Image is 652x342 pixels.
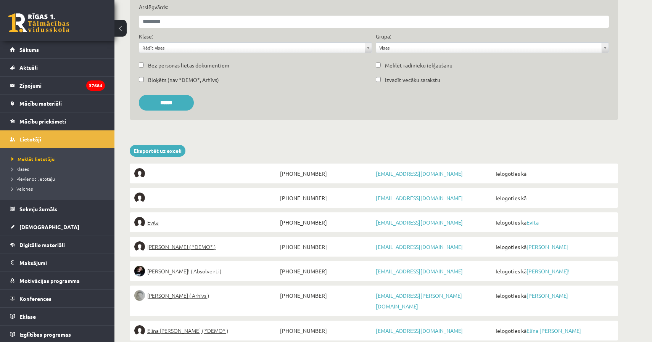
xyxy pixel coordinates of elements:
[147,266,221,276] span: [PERSON_NAME]! ( Absolventi )
[134,241,278,252] a: [PERSON_NAME] ( *DEMO* )
[526,243,568,250] a: [PERSON_NAME]
[142,43,362,53] span: Rādīt visas
[11,165,107,172] a: Klases
[278,241,374,252] span: [PHONE_NUMBER]
[19,313,36,320] span: Eklase
[139,3,609,11] label: Atslēgvārds:
[86,80,105,91] i: 37684
[11,176,55,182] span: Pievienot lietotāju
[10,254,105,271] a: Maksājumi
[134,217,278,228] a: Evita
[10,77,105,94] a: Ziņojumi37684
[278,266,374,276] span: [PHONE_NUMBER]
[376,219,463,226] a: [EMAIL_ADDRESS][DOMAIN_NAME]
[139,43,372,53] a: Rādīt visas
[148,76,219,84] label: Bloķēts (nav *DEMO*, Arhīvs)
[147,217,159,228] span: Evita
[526,327,581,334] a: Elīna [PERSON_NAME]
[385,76,440,84] label: Izvadīt vecāku sarakstu
[10,200,105,218] a: Sekmju žurnāls
[8,13,69,32] a: Rīgas 1. Tālmācības vidusskola
[10,59,105,76] a: Aktuāli
[10,95,105,112] a: Mācību materiāli
[19,277,80,284] span: Motivācijas programma
[379,43,599,53] span: Visas
[19,64,38,71] span: Aktuāli
[278,325,374,336] span: [PHONE_NUMBER]
[376,327,463,334] a: [EMAIL_ADDRESS][DOMAIN_NAME]
[376,43,609,53] a: Visas
[376,292,462,310] a: [EMAIL_ADDRESS][PERSON_NAME][DOMAIN_NAME]
[376,194,463,201] a: [EMAIL_ADDRESS][DOMAIN_NAME]
[11,175,107,182] a: Pievienot lietotāju
[10,41,105,58] a: Sākums
[11,156,107,162] a: Meklēt lietotāju
[19,100,62,107] span: Mācību materiāli
[494,325,613,336] span: Ielogoties kā
[278,290,374,301] span: [PHONE_NUMBER]
[494,217,613,228] span: Ielogoties kā
[19,241,65,248] span: Digitālie materiāli
[134,290,278,301] a: [PERSON_NAME] ( Arhīvs )
[278,193,374,203] span: [PHONE_NUMBER]
[11,185,107,192] a: Veidnes
[10,130,105,148] a: Lietotāji
[526,268,570,275] a: [PERSON_NAME]!
[526,219,539,226] a: Evita
[385,61,452,69] label: Meklēt radinieku iekļaušanu
[139,32,153,40] label: Klase:
[11,156,55,162] span: Meklēt lietotāju
[19,77,105,94] legend: Ziņojumi
[494,266,613,276] span: Ielogoties kā
[134,266,278,276] a: [PERSON_NAME]! ( Absolventi )
[494,290,613,301] span: Ielogoties kā
[147,325,228,336] span: Elīna [PERSON_NAME] ( *DEMO* )
[19,254,105,271] legend: Maksājumi
[376,268,463,275] a: [EMAIL_ADDRESS][DOMAIN_NAME]
[19,136,41,143] span: Lietotāji
[11,166,29,172] span: Klases
[10,112,105,130] a: Mācību priekšmeti
[10,272,105,289] a: Motivācijas programma
[10,308,105,325] a: Eklase
[19,331,71,338] span: Izglītības programas
[494,241,613,252] span: Ielogoties kā
[134,266,145,276] img: Sofija Anrio-Karlauska!
[134,217,145,228] img: Evita
[147,290,209,301] span: [PERSON_NAME] ( Arhīvs )
[376,243,463,250] a: [EMAIL_ADDRESS][DOMAIN_NAME]
[11,186,33,192] span: Veidnes
[19,46,39,53] span: Sākums
[19,206,57,212] span: Sekmju žurnāls
[134,290,145,301] img: Lelde Braune
[494,193,613,203] span: Ielogoties kā
[278,168,374,179] span: [PHONE_NUMBER]
[134,241,145,252] img: Elīna Elizabete Ancveriņa
[19,118,66,125] span: Mācību priekšmeti
[10,290,105,307] a: Konferences
[134,325,278,336] a: Elīna [PERSON_NAME] ( *DEMO* )
[526,292,568,299] a: [PERSON_NAME]
[19,295,52,302] span: Konferences
[10,218,105,236] a: [DEMOGRAPHIC_DATA]
[147,241,216,252] span: [PERSON_NAME] ( *DEMO* )
[278,217,374,228] span: [PHONE_NUMBER]
[134,325,145,336] img: Elīna Jolanta Bunce
[494,168,613,179] span: Ielogoties kā
[148,61,229,69] label: Bez personas lietas dokumentiem
[376,170,463,177] a: [EMAIL_ADDRESS][DOMAIN_NAME]
[130,145,185,157] a: Eksportēt uz exceli
[376,32,391,40] label: Grupa:
[10,236,105,254] a: Digitālie materiāli
[19,223,79,230] span: [DEMOGRAPHIC_DATA]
